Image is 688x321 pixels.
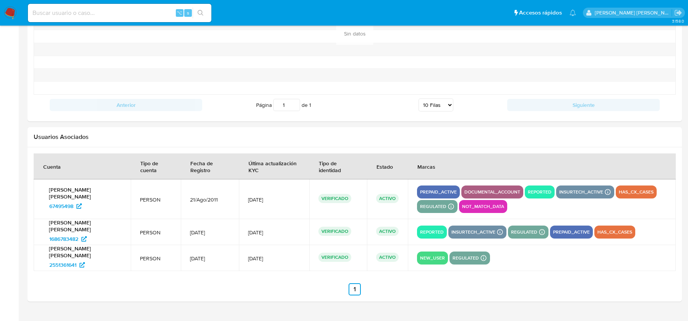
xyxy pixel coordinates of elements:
span: Accesos rápidos [519,9,562,17]
span: 3.158.0 [672,18,684,24]
p: magali.barcan@mercadolibre.com [595,9,672,16]
span: s [187,9,189,16]
span: ⌥ [177,9,182,16]
button: search-icon [193,8,208,18]
a: Salir [674,9,682,17]
h2: Usuarios Asociados [34,133,676,141]
input: Buscar usuario o caso... [28,8,211,18]
a: Notificaciones [570,10,576,16]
